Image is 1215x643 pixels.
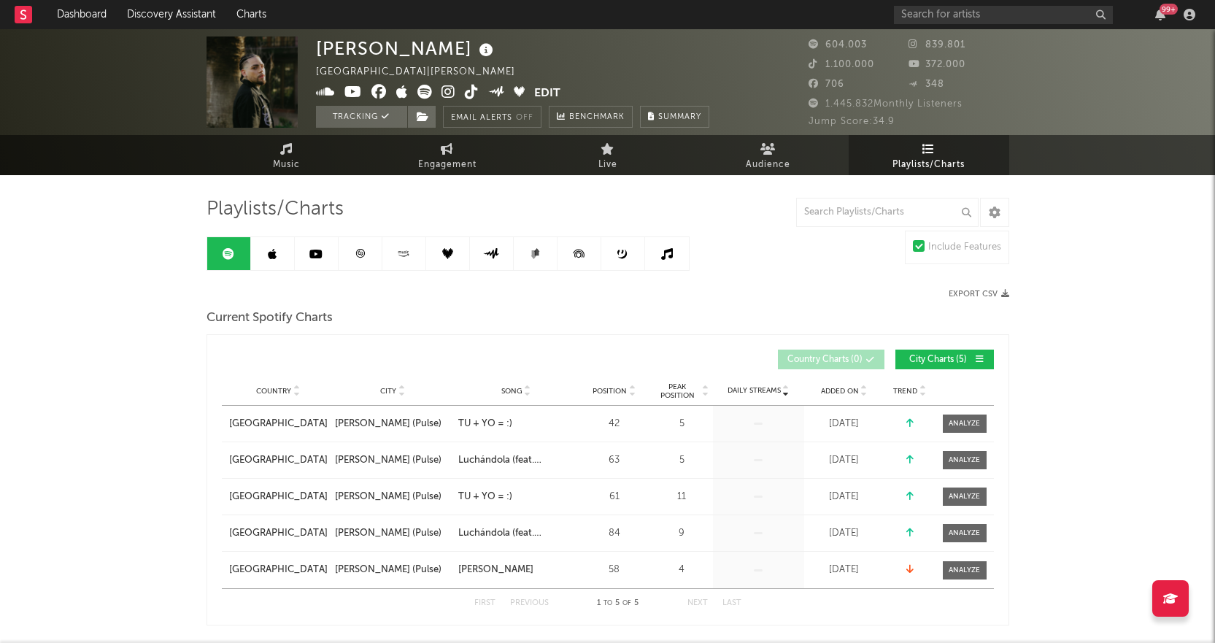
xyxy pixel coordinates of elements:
span: 706 [809,80,844,89]
div: TU + YO = :) [458,490,512,504]
div: [DATE] [808,563,881,577]
span: City Charts ( 5 ) [905,355,972,364]
span: 372.000 [909,60,965,69]
div: 63 [582,453,647,468]
button: 99+ [1155,9,1165,20]
div: 84 [582,526,647,541]
div: [PERSON_NAME] (Pulse) [335,490,441,504]
button: Country Charts(0) [778,350,884,369]
span: Playlists/Charts [207,201,344,218]
div: 1 5 5 [578,595,658,612]
span: Music [273,156,300,174]
a: [GEOGRAPHIC_DATA] [229,563,328,577]
a: Benchmark [549,106,633,128]
div: 99 + [1160,4,1178,15]
div: [GEOGRAPHIC_DATA] | [PERSON_NAME] [316,63,532,81]
a: Music [207,135,367,175]
span: City [380,387,396,396]
span: Current Spotify Charts [207,309,333,327]
button: Email AlertsOff [443,106,541,128]
span: Country Charts ( 0 ) [787,355,863,364]
button: City Charts(5) [895,350,994,369]
span: to [603,600,612,607]
button: Previous [510,599,549,607]
button: First [474,599,495,607]
div: 42 [582,417,647,431]
div: 58 [582,563,647,577]
button: Export CSV [949,290,1009,299]
div: [DATE] [808,526,881,541]
a: [GEOGRAPHIC_DATA] [229,453,328,468]
span: Daily Streams [728,385,781,396]
div: 9 [655,526,709,541]
span: Playlists/Charts [892,156,965,174]
a: TU + YO = :) [458,490,574,504]
span: Added On [821,387,859,396]
a: [GEOGRAPHIC_DATA] [229,526,328,541]
div: [PERSON_NAME] (Pulse) [335,563,441,577]
button: Tracking [316,106,407,128]
span: 839.801 [909,40,965,50]
div: [PERSON_NAME] [458,563,533,577]
span: Summary [658,113,701,121]
a: [PERSON_NAME] (Pulse) [335,417,451,431]
div: [DATE] [808,453,881,468]
span: Country [256,387,291,396]
input: Search Playlists/Charts [796,198,979,227]
a: [PERSON_NAME] [458,563,574,577]
span: Trend [893,387,917,396]
em: Off [516,114,533,122]
span: Jump Score: 34.9 [809,117,895,126]
div: 5 [655,417,709,431]
div: [PERSON_NAME] (Pulse) [335,526,441,541]
a: Playlists/Charts [849,135,1009,175]
div: [PERSON_NAME] (Pulse) [335,417,441,431]
span: 604.003 [809,40,867,50]
span: Peak Position [655,382,701,400]
a: [PERSON_NAME] (Pulse) [335,490,451,504]
button: Edit [534,85,560,103]
span: 348 [909,80,944,89]
a: Audience [688,135,849,175]
div: TU + YO = :) [458,417,512,431]
button: Last [722,599,741,607]
span: 1.445.832 Monthly Listeners [809,99,963,109]
a: [GEOGRAPHIC_DATA] [229,417,328,431]
div: [PERSON_NAME] (Pulse) [335,453,441,468]
div: 11 [655,490,709,504]
a: Luchándola (feat. [PERSON_NAME]) [458,453,574,468]
input: Search for artists [894,6,1113,24]
div: [DATE] [808,490,881,504]
span: Live [598,156,617,174]
span: Audience [746,156,790,174]
a: [PERSON_NAME] (Pulse) [335,563,451,577]
a: TU + YO = :) [458,417,574,431]
div: [PERSON_NAME] [316,36,497,61]
span: Position [593,387,627,396]
span: Benchmark [569,109,625,126]
span: Song [501,387,522,396]
a: [PERSON_NAME] (Pulse) [335,453,451,468]
a: [GEOGRAPHIC_DATA] [229,490,328,504]
button: Next [687,599,708,607]
div: 61 [582,490,647,504]
a: Live [528,135,688,175]
span: Engagement [418,156,477,174]
a: [PERSON_NAME] (Pulse) [335,526,451,541]
a: Engagement [367,135,528,175]
a: Luchándola (feat. [PERSON_NAME]) [458,526,574,541]
div: [DATE] [808,417,881,431]
button: Summary [640,106,709,128]
div: Include Features [928,239,1001,256]
div: 5 [655,453,709,468]
div: 4 [655,563,709,577]
span: 1.100.000 [809,60,874,69]
span: of [622,600,631,607]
